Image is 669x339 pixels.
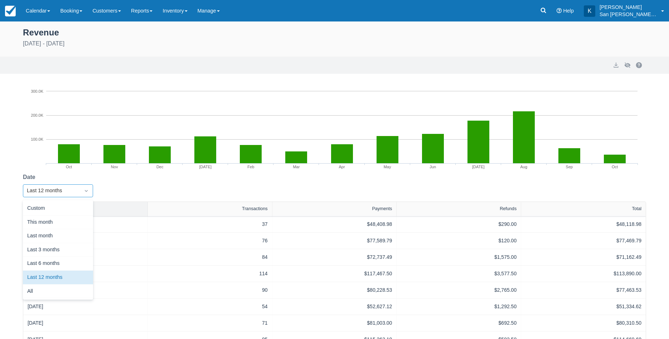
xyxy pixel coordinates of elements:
div: $52,627.12 [277,303,392,310]
a: [DATE] [28,303,43,310]
tspan: Mar [293,165,300,169]
div: $77,463.53 [525,286,641,294]
tspan: May [384,165,391,169]
span: Dropdown icon [83,187,90,194]
div: $117,467.50 [277,270,392,277]
div: 114 [152,270,268,277]
div: $81,003.00 [277,319,392,327]
div: Refunds [500,206,517,211]
img: checkfront-main-nav-mini-logo.png [5,6,16,16]
div: $48,408.98 [277,221,392,228]
div: 37 [152,221,268,228]
div: Last month [23,229,93,243]
div: Last 12 months [27,187,76,195]
div: $290.00 [401,221,517,228]
a: [DATE] [28,319,43,327]
span: Help [563,8,574,14]
label: Date [23,173,38,181]
div: $80,310.50 [525,319,641,327]
div: Custom [23,202,93,215]
div: $80,228.53 [277,286,392,294]
tspan: Oct [612,165,618,169]
div: K [584,5,595,17]
div: 71 [152,319,268,327]
button: export [612,61,620,69]
div: $77,469.79 [525,237,641,244]
div: This month [23,215,93,229]
div: Revenue [23,26,646,38]
tspan: 300.0K [31,89,44,93]
div: 84 [152,253,268,261]
div: $51,334.62 [525,303,641,310]
tspan: Dec [156,165,164,169]
div: $692.50 [401,319,517,327]
tspan: 200.0K [31,113,44,117]
div: Payments [372,206,392,211]
div: Last 6 months [23,257,93,271]
div: $1,575.00 [401,253,517,261]
div: $1,292.50 [401,303,517,310]
tspan: Nov [111,165,118,169]
div: 90 [152,286,268,294]
div: Last 3 months [23,243,93,257]
i: Help [557,8,562,13]
div: $77,589.79 [277,237,392,244]
tspan: 100.0K [31,137,44,141]
div: $120.00 [401,237,517,244]
div: All [23,285,93,299]
div: $71,162.49 [525,253,641,261]
p: San [PERSON_NAME] Hut Systems [600,11,657,18]
tspan: Aug [520,165,528,169]
div: $3,577.50 [401,270,517,277]
tspan: Oct [66,165,72,169]
div: $113,890.00 [525,270,641,277]
div: Last 12 months [23,271,93,285]
div: [DATE] - [DATE] [23,39,646,48]
tspan: Apr [339,165,345,169]
tspan: [DATE] [199,165,212,169]
tspan: Sep [566,165,573,169]
div: 76 [152,237,268,244]
div: Transactions [242,206,268,211]
div: $48,118.98 [525,221,641,228]
p: [PERSON_NAME] [600,4,657,11]
div: 54 [152,303,268,310]
tspan: [DATE] [472,165,485,169]
div: $2,765.00 [401,286,517,294]
div: $72,737.49 [277,253,392,261]
tspan: Jun [430,165,436,169]
tspan: Feb [247,165,254,169]
div: Total [632,206,641,211]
